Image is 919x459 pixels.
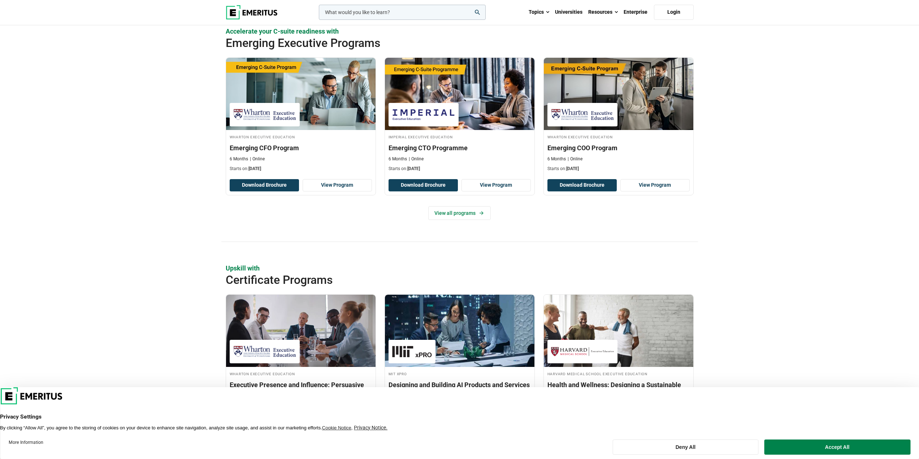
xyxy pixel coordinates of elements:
h2: Emerging Executive Programs [226,36,647,50]
img: Wharton Executive Education [551,107,614,123]
h3: Executive Presence and Influence: Persuasive Leadership Development [230,380,372,398]
a: Healthcare Course by Harvard Medical School Executive Education - September 4, 2025 Harvard Medic... [544,295,693,421]
img: Designing and Building AI Products and Services | Online AI and Machine Learning Course [385,295,534,367]
a: Leadership Course by Wharton Executive Education - August 21, 2025 Wharton Executive Education Wh... [226,295,376,421]
p: Starts on: [547,166,690,172]
p: Online [409,156,424,162]
span: [DATE] [407,166,420,171]
a: View Program [303,179,372,191]
p: Accelerate your C-suite readiness with [226,27,694,36]
h3: Emerging CTO Programme [389,143,531,152]
img: Harvard Medical School Executive Education [551,343,614,360]
img: Emerging CFO Program | Online Finance Course [226,58,376,130]
img: Wharton Executive Education [233,107,296,123]
a: View Program [461,179,531,191]
img: Executive Presence and Influence: Persuasive Leadership Development | Online Leadership Course [226,295,376,367]
span: [DATE] [566,166,579,171]
h3: Designing and Building AI Products and Services [389,380,531,389]
button: Download Brochure [230,179,299,191]
img: MIT xPRO [392,343,432,360]
h2: Certificate Programs [226,273,647,287]
h4: Wharton Executive Education [230,134,372,140]
input: woocommerce-product-search-field-0 [319,5,486,20]
a: View Program [620,179,690,191]
p: 6 Months [230,156,248,162]
p: Starts on: [389,166,531,172]
p: Online [568,156,582,162]
h4: Wharton Executive Education [230,371,372,377]
button: Download Brochure [547,179,617,191]
a: Login [654,5,694,20]
h4: MIT xPRO [389,371,531,377]
a: View all programs [428,206,491,220]
button: Download Brochure [389,179,458,191]
h3: Emerging COO Program [547,143,690,152]
img: Imperial Executive Education [392,107,455,123]
p: 6 Months [389,156,407,162]
span: [DATE] [248,166,261,171]
a: Business Management Course by Imperial Executive Education - September 25, 2025 Imperial Executiv... [385,58,534,176]
img: Health and Wellness: Designing a Sustainable Nutrition Plan | Online Healthcare Course [544,295,693,367]
h4: Wharton Executive Education [547,134,690,140]
h3: Health and Wellness: Designing a Sustainable Nutrition Plan [547,380,690,398]
a: AI and Machine Learning Course by MIT xPRO - August 21, 2025 MIT xPRO MIT xPRO Designing and Buil... [385,295,534,412]
h4: Harvard Medical School Executive Education [547,371,690,377]
p: Online [250,156,265,162]
h3: Emerging CFO Program [230,143,372,152]
img: Emerging CTO Programme | Online Business Management Course [385,58,534,130]
a: Supply Chain and Operations Course by Wharton Executive Education - September 23, 2025 Wharton Ex... [544,58,693,176]
h4: Imperial Executive Education [389,134,531,140]
p: 6 Months [547,156,566,162]
p: Starts on: [230,166,372,172]
a: Finance Course by Wharton Executive Education - September 25, 2025 Wharton Executive Education Wh... [226,58,376,176]
img: Wharton Executive Education [233,343,296,360]
p: Upskill with [226,264,694,273]
img: Emerging COO Program | Online Supply Chain and Operations Course [544,58,693,130]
